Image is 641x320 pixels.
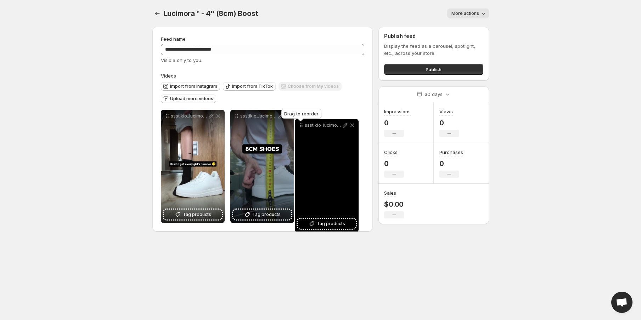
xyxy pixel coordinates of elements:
span: Publish [426,66,442,73]
a: Open chat [611,292,632,313]
p: 0 [384,119,411,127]
span: Tag products [183,211,211,218]
button: Upload more videos [161,95,216,103]
button: More actions [447,8,489,18]
p: 0 [384,159,404,168]
button: Tag products [298,219,356,229]
span: Tag products [252,211,281,218]
div: ssstikio_lucimoraco_1755528145637Tag products [230,110,294,223]
div: ssstikio_lucimoraco_1755529162698Tag products [161,110,225,223]
span: Lucimora™ - 4" (8cm) Boost [164,9,258,18]
h3: Purchases [439,149,463,156]
p: Display the feed as a carousel, spotlight, etc., across your store. [384,42,483,57]
span: Upload more videos [170,96,213,102]
span: Visible only to you. [161,57,202,63]
div: ssstikio_lucimoraco_1755530455303Tag products [295,119,359,232]
p: 0 [439,159,463,168]
span: Import from Instagram [170,84,217,89]
h3: Impressions [384,108,411,115]
p: ssstikio_lucimoraco_1755529162698 [171,113,208,119]
p: ssstikio_lucimoraco_1755528145637 [240,113,277,119]
span: Import from TikTok [232,84,273,89]
span: Videos [161,73,176,79]
span: Feed name [161,36,186,42]
button: Import from TikTok [223,82,276,91]
span: More actions [451,11,479,16]
button: Tag products [164,210,222,219]
h3: Views [439,108,453,115]
p: ssstikio_lucimoraco_1755530455303 [305,122,342,128]
h3: Clicks [384,149,398,156]
button: Import from Instagram [161,82,220,91]
button: Publish [384,64,483,75]
span: Tag products [317,220,345,227]
button: Settings [152,8,162,18]
p: 0 [439,119,459,127]
p: $0.00 [384,200,404,208]
h3: Sales [384,189,396,196]
button: Tag products [233,210,291,219]
p: 30 days [424,91,443,98]
h2: Publish feed [384,33,483,40]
